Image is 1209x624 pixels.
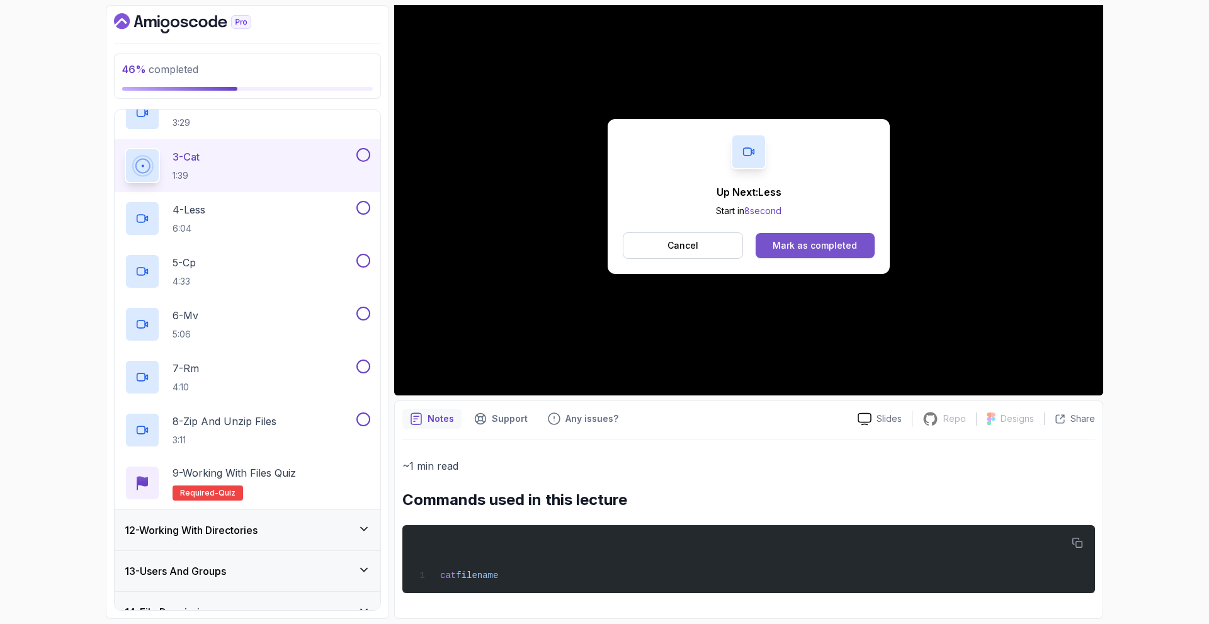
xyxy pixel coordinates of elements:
p: Share [1070,412,1095,425]
a: Dashboard [114,13,280,33]
span: filename [456,570,498,581]
button: 12-Working With Directories [115,510,380,550]
span: cat [440,570,456,581]
p: 4 - Less [173,202,205,217]
p: 7 - Rm [173,361,199,376]
a: Slides [848,412,912,426]
button: Cancel [623,232,743,259]
p: 9 - Working with Files Quiz [173,465,296,480]
p: Repo [943,412,966,425]
button: 6-Mv5:06 [125,307,370,342]
h3: 12 - Working With Directories [125,523,258,538]
button: Feedback button [540,409,626,429]
p: 1:39 [173,169,200,182]
button: 7-Rm4:10 [125,360,370,395]
p: 3:29 [173,116,263,129]
p: Cancel [667,239,698,252]
h3: 13 - Users And Groups [125,564,226,579]
p: ~1 min read [402,457,1095,475]
p: 6 - Mv [173,308,198,323]
p: 4:10 [173,381,199,394]
p: Support [492,412,528,425]
span: 46 % [122,63,146,76]
p: Designs [1001,412,1034,425]
p: 4:33 [173,275,196,288]
p: Slides [877,412,902,425]
div: Mark as completed [773,239,857,252]
span: Required- [180,488,219,498]
p: 8 - Zip and Unzip Files [173,414,276,429]
button: notes button [402,409,462,429]
button: Support button [467,409,535,429]
span: quiz [219,488,236,498]
span: completed [122,63,198,76]
button: Mark as completed [756,233,875,258]
p: 5 - Cp [173,255,196,270]
p: 3 - Cat [173,149,200,164]
h2: Commands used in this lecture [402,490,1095,510]
button: Share [1044,412,1095,425]
button: 8-Zip and Unzip Files3:11 [125,412,370,448]
p: Start in [716,205,781,217]
p: Any issues? [565,412,618,425]
p: Notes [428,412,454,425]
button: 3-Cat1:39 [125,148,370,183]
p: 6:04 [173,222,205,235]
button: 4-Less6:04 [125,201,370,236]
h3: 14 - File Permissions [125,604,217,620]
p: 5:06 [173,328,198,341]
span: 8 second [744,205,781,216]
p: Up Next: Less [716,184,781,200]
p: 3:11 [173,434,276,446]
button: 5-Cp4:33 [125,254,370,289]
button: 2-Touch And Echo3:29 [125,95,370,130]
button: 9-Working with Files QuizRequired-quiz [125,465,370,501]
button: 13-Users And Groups [115,551,380,591]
